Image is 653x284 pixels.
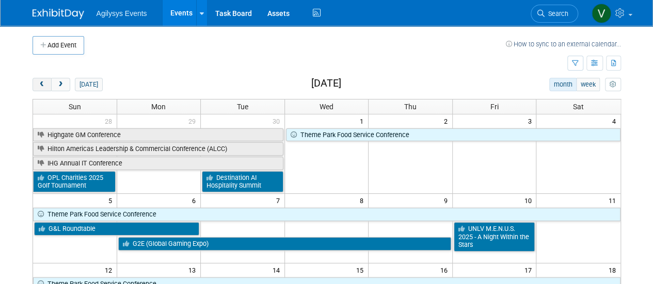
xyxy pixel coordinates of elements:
img: ExhibitDay [33,9,84,19]
a: G&L Roundtable [34,222,200,236]
span: Mon [151,103,166,111]
span: Agilysys Events [97,9,147,18]
a: UNLV M.E.N.U.S. 2025 - A Night Within the Stars [454,222,535,252]
span: 29 [187,114,200,127]
span: 30 [272,114,284,127]
h2: [DATE] [311,78,341,89]
span: 4 [611,114,620,127]
span: Search [545,10,568,18]
span: 5 [107,194,117,207]
span: 10 [523,194,536,207]
a: Highgate GM Conference [33,128,283,142]
span: Fri [490,103,499,111]
button: prev [33,78,52,91]
span: Sun [69,103,81,111]
span: 12 [104,263,117,276]
span: 15 [355,263,368,276]
a: Theme Park Food Service Conference [33,208,620,221]
a: IHG Annual IT Conference [33,157,283,170]
span: Sat [573,103,584,111]
span: 3 [527,114,536,127]
a: Hilton Americas Leadership & Commercial Conference (ALCC) [33,142,283,156]
span: 8 [359,194,368,207]
a: Theme Park Food Service Conference [286,128,620,142]
span: Tue [237,103,248,111]
button: [DATE] [75,78,102,91]
button: next [51,78,70,91]
span: 9 [443,194,452,207]
span: 28 [104,114,117,127]
span: 16 [439,263,452,276]
span: 18 [608,263,620,276]
span: Wed [320,103,333,111]
button: week [576,78,600,91]
a: G2E (Global Gaming Expo) [118,237,451,250]
a: Search [531,5,578,23]
span: Thu [404,103,417,111]
span: 14 [272,263,284,276]
span: 7 [275,194,284,207]
span: 11 [608,194,620,207]
img: Vaitiare Munoz [592,4,611,23]
span: 17 [523,263,536,276]
button: myCustomButton [605,78,620,91]
span: 13 [187,263,200,276]
a: OPL Charities 2025 Golf Tournament [33,171,116,192]
button: month [549,78,577,91]
a: Destination AI Hospitality Summit [202,171,283,192]
span: 2 [443,114,452,127]
span: 1 [359,114,368,127]
span: 6 [191,194,200,207]
button: Add Event [33,36,84,55]
a: How to sync to an external calendar... [506,40,621,48]
i: Personalize Calendar [610,81,616,88]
